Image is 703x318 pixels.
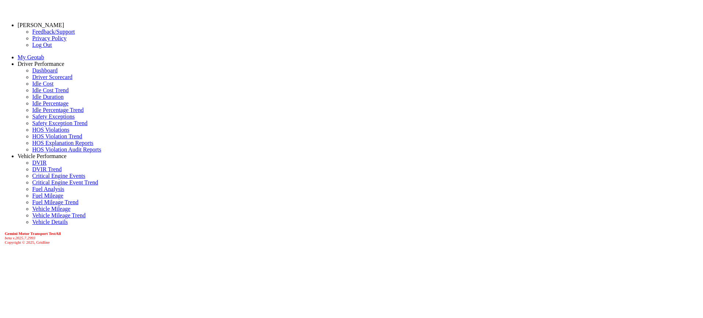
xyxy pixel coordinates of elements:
[32,173,85,179] a: Critical Engine Events
[32,113,75,120] a: Safety Exceptions
[32,100,68,106] a: Idle Percentage
[32,29,75,35] a: Feedback/Support
[32,166,62,172] a: DVIR Trend
[32,107,83,113] a: Idle Percentage Trend
[32,192,63,199] a: Fuel Mileage
[5,231,700,244] div: Copyright © 2025, Gridline
[32,179,98,186] a: Critical Engine Event Trend
[32,146,101,153] a: HOS Violation Audit Reports
[32,199,78,205] a: Fuel Mileage Trend
[32,140,93,146] a: HOS Explanation Reports
[32,35,67,41] a: Privacy Policy
[32,186,64,192] a: Fuel Analysis
[18,54,44,60] a: My Geotab
[32,120,88,126] a: Safety Exception Trend
[32,160,47,166] a: DVIR
[32,219,68,225] a: Vehicle Details
[18,61,64,67] a: Driver Performance
[32,81,53,87] a: Idle Cost
[18,22,64,28] a: [PERSON_NAME]
[32,87,69,93] a: Idle Cost Trend
[32,94,64,100] a: Idle Duration
[32,74,72,80] a: Driver Scorecard
[32,133,82,139] a: HOS Violation Trend
[18,153,67,159] a: Vehicle Performance
[5,231,61,236] b: Gemini Motor Transport TestAll
[32,42,52,48] a: Log Out
[32,206,70,212] a: Vehicle Mileage
[32,212,86,218] a: Vehicle Mileage Trend
[32,67,57,74] a: Dashboard
[5,236,36,240] i: beta v.2025.7.2993
[32,127,69,133] a: HOS Violations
